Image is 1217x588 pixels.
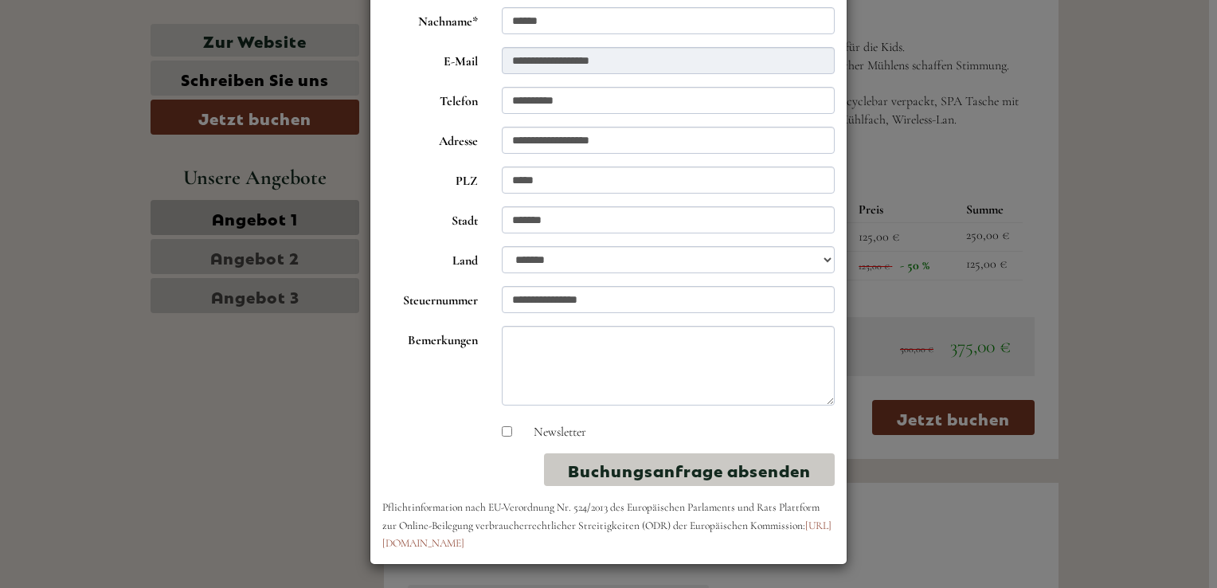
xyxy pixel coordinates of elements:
label: Newsletter [518,423,586,441]
label: Stadt [370,206,490,230]
div: [GEOGRAPHIC_DATA] [24,46,226,59]
label: E-Mail [370,47,490,71]
button: Senden [516,413,628,448]
small: Pflichtinformation nach EU-Verordnung Nr. 524/2013 des Europäischen Parlaments und Rats Plattform... [382,500,832,551]
div: Guten Tag, wie können wir Ihnen helfen? [12,43,234,92]
label: Nachname* [370,7,490,31]
label: Telefon [370,87,490,111]
label: Land [370,246,490,270]
div: [DATE] [285,12,342,39]
label: Steuernummer [370,286,490,310]
button: Buchungsanfrage absenden [544,453,835,486]
label: Bemerkungen [370,326,490,350]
small: 09:55 [24,77,226,88]
label: PLZ [370,167,490,190]
label: Adresse [370,127,490,151]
